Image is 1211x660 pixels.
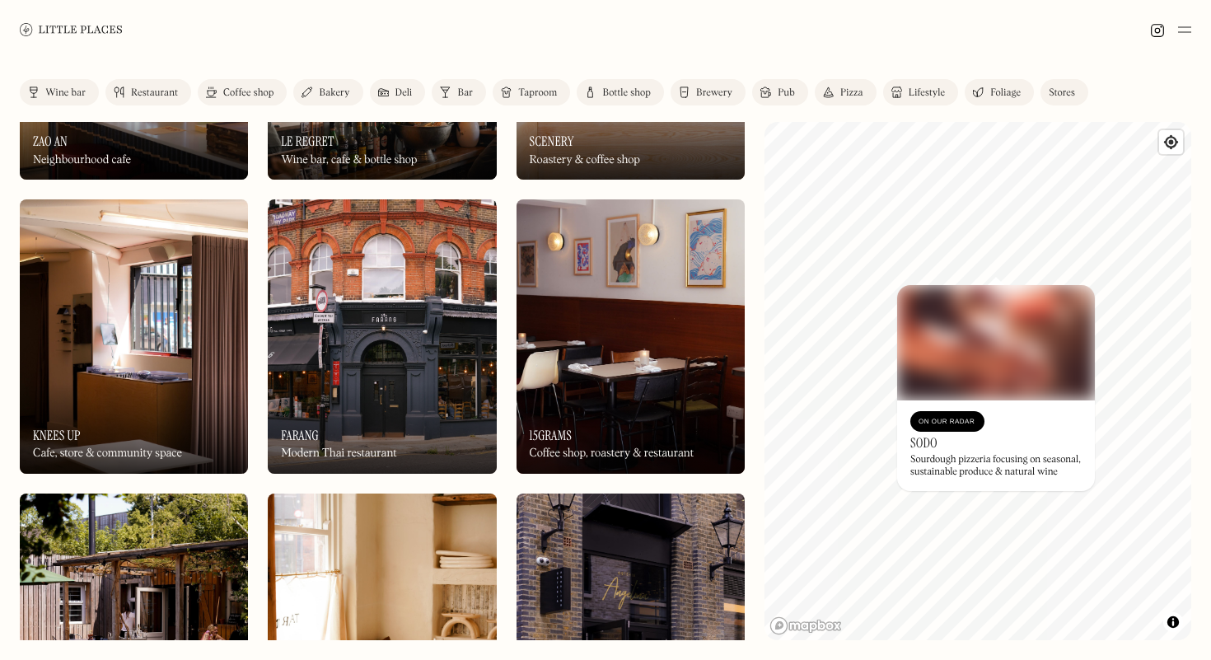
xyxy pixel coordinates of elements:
div: Lifestyle [909,88,945,98]
h3: Knees Up [33,428,81,443]
img: 15grams [517,199,745,474]
img: Sodo [897,285,1095,400]
img: Knees Up [20,199,248,474]
div: Stores [1049,88,1075,98]
a: Deli [370,79,426,105]
div: Bar [457,88,473,98]
div: Restaurant [131,88,178,98]
a: FarangFarangFarangModern Thai restaurant [268,199,496,474]
a: Lifestyle [883,79,958,105]
a: Bakery [293,79,362,105]
h3: Le Regret [281,133,334,149]
div: Taproom [518,88,557,98]
div: Bottle shop [602,88,651,98]
h3: Zao An [33,133,68,149]
div: Foliage [990,88,1021,98]
span: Toggle attribution [1168,613,1178,631]
button: Toggle attribution [1163,612,1183,632]
div: Bakery [319,88,349,98]
div: Coffee shop [223,88,274,98]
button: Find my location [1159,130,1183,154]
a: Pizza [815,79,877,105]
div: Neighbourhood cafe [33,153,131,167]
div: Coffee shop, roastery & restaurant [530,447,694,461]
a: Brewery [671,79,746,105]
h3: 15grams [530,428,572,443]
a: Knees UpKnees UpKnees UpCafe, store & community space [20,199,248,474]
a: Stores [1040,79,1088,105]
div: Roastery & coffee shop [530,153,640,167]
div: Pub [778,88,795,98]
div: Modern Thai restaurant [281,447,396,461]
a: Bar [432,79,486,105]
img: Farang [268,199,496,474]
div: Cafe, store & community space [33,447,182,461]
a: 15grams15grams15gramsCoffee shop, roastery & restaurant [517,199,745,474]
a: Coffee shop [198,79,287,105]
a: Foliage [965,79,1034,105]
div: Deli [395,88,413,98]
div: Brewery [696,88,732,98]
a: SodoSodoOn Our RadarSodoSourdough pizzeria focusing on seasonal, sustainable produce & natural wine [897,285,1095,491]
div: Wine bar, cafe & bottle shop [281,153,417,167]
a: Wine bar [20,79,99,105]
a: Mapbox homepage [769,616,842,635]
h3: Sodo [910,435,937,451]
div: On Our Radar [919,414,976,430]
a: Taproom [493,79,570,105]
canvas: Map [764,122,1191,640]
div: Wine bar [45,88,86,98]
a: Restaurant [105,79,191,105]
h3: Farang [281,428,319,443]
a: Pub [752,79,808,105]
div: Pizza [840,88,863,98]
a: Bottle shop [577,79,664,105]
h3: Scenery [530,133,574,149]
div: Sourdough pizzeria focusing on seasonal, sustainable produce & natural wine [910,454,1082,478]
